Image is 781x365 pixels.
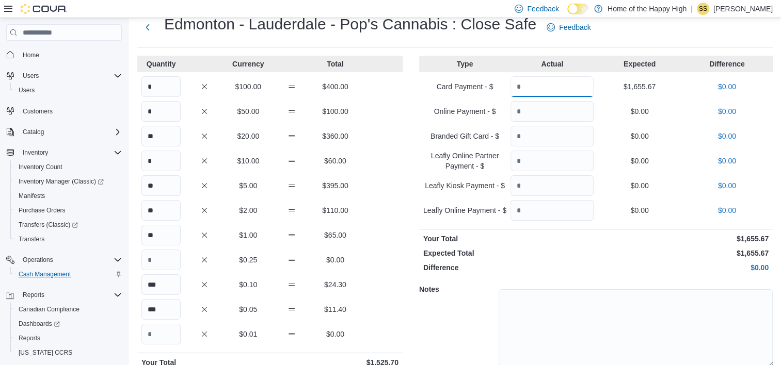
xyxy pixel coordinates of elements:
p: $0.00 [686,106,769,117]
span: Feedback [559,22,591,32]
span: Inventory [19,146,122,159]
p: $0.00 [315,329,355,339]
p: | [691,3,693,15]
button: Reports [2,288,126,302]
input: Dark Mode [567,4,589,14]
p: $110.00 [315,205,355,215]
input: Quantity [141,175,181,196]
button: Next [137,17,158,38]
p: $395.00 [315,180,355,191]
p: $0.00 [686,131,769,141]
p: $65.00 [315,230,355,240]
span: Home [19,48,122,61]
a: Transfers (Classic) [14,219,82,231]
p: $0.10 [229,279,268,290]
a: Inventory Count [14,161,67,173]
span: Reports [23,291,44,299]
p: $50.00 [229,106,268,117]
p: Home of the Happy High [608,3,687,15]
input: Quantity [511,175,594,196]
button: Users [19,70,43,82]
p: $400.00 [315,81,355,92]
p: $1.00 [229,230,268,240]
button: Operations [19,254,57,266]
button: [US_STATE] CCRS [10,345,126,360]
a: Transfers [14,233,49,245]
input: Quantity [141,299,181,320]
button: Catalog [2,125,126,139]
a: Cash Management [14,268,75,280]
button: Manifests [10,189,126,203]
h5: Notes [419,279,497,300]
img: Cova [21,4,67,14]
p: Branded Gift Card - $ [423,131,506,141]
input: Quantity [511,151,594,171]
p: Total [315,59,355,69]
a: Reports [14,332,44,344]
span: Washington CCRS [14,346,122,359]
p: Difference [423,262,594,273]
button: Customers [2,104,126,119]
p: $60.00 [315,156,355,166]
p: Difference [686,59,769,69]
button: Canadian Compliance [10,302,126,317]
span: Transfers [14,233,122,245]
p: Leafly Kiosk Payment - $ [423,180,506,191]
button: Users [2,69,126,83]
a: Inventory Manager (Classic) [10,174,126,189]
p: $1,655.67 [598,81,681,92]
p: $11.40 [315,304,355,314]
span: Canadian Compliance [19,305,79,313]
p: Online Payment - $ [423,106,506,117]
p: Expected [598,59,681,69]
span: Home [23,51,39,59]
button: Cash Management [10,267,126,281]
span: Catalog [19,126,122,138]
input: Quantity [141,324,181,344]
span: Inventory Manager (Classic) [19,177,104,186]
span: Users [14,84,122,96]
p: $24.30 [315,279,355,290]
a: Dashboards [10,317,126,331]
p: $0.00 [686,205,769,215]
input: Quantity [141,76,181,97]
span: SS [699,3,707,15]
p: $0.00 [315,255,355,265]
p: Leafly Online Payment - $ [423,205,506,215]
p: $0.00 [686,180,769,191]
p: Type [423,59,506,69]
span: Dark Mode [567,14,568,15]
h1: Edmonton - Lauderdale - Pop's Cannabis : Close Safe [164,14,536,35]
a: Inventory Manager (Classic) [14,175,108,188]
p: $10.00 [229,156,268,166]
p: $100.00 [315,106,355,117]
p: $0.01 [229,329,268,339]
span: Inventory Manager (Classic) [14,175,122,188]
p: $0.00 [598,180,681,191]
span: Transfers (Classic) [19,221,78,229]
input: Quantity [141,126,181,146]
span: Dashboards [14,318,122,330]
p: $0.00 [598,156,681,166]
span: Cash Management [14,268,122,280]
input: Quantity [511,200,594,221]
p: $100.00 [229,81,268,92]
span: Transfers [19,235,44,243]
button: Operations [2,253,126,267]
span: Reports [19,289,122,301]
p: Currency [229,59,268,69]
span: Reports [19,334,40,342]
input: Quantity [141,225,181,245]
span: Users [19,70,122,82]
button: Purchase Orders [10,203,126,218]
button: Catalog [19,126,48,138]
span: Purchase Orders [19,206,66,214]
p: $0.00 [598,106,681,117]
p: $2.00 [229,205,268,215]
div: Shawn Scolack [697,3,709,15]
span: Feedback [527,4,559,14]
a: Feedback [543,17,595,38]
p: $0.05 [229,304,268,314]
span: Operations [19,254,122,266]
button: Inventory [2,145,126,160]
